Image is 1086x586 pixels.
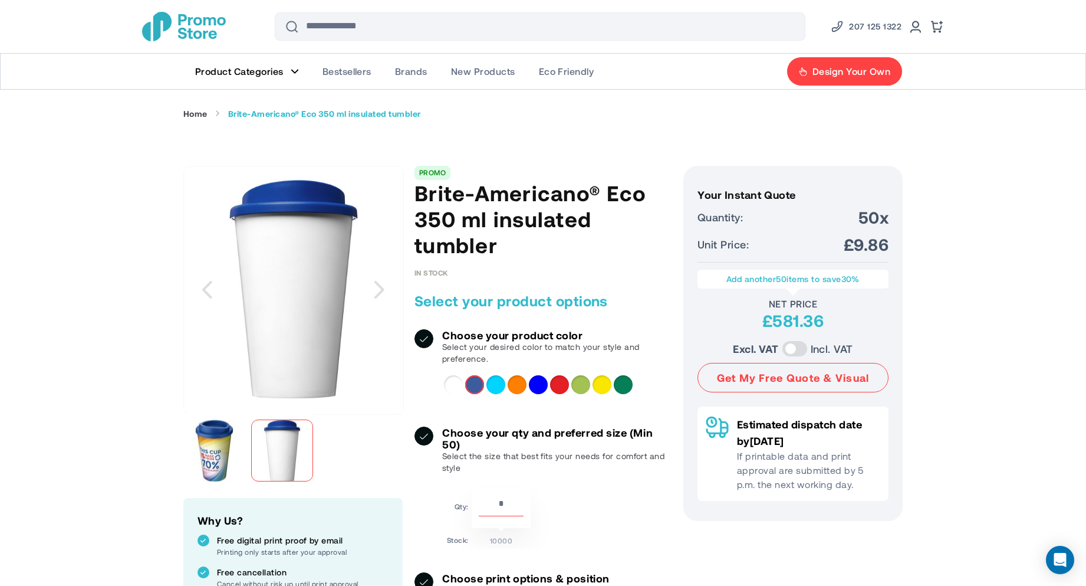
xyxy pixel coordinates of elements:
[529,375,548,394] div: Blue
[356,166,403,414] div: Next
[697,189,888,201] h3: Your Instant Quote
[447,531,469,546] td: Stock:
[750,434,784,447] span: [DATE]
[844,234,888,255] span: £9.86
[395,66,427,77] span: Brands
[444,375,463,394] div: White
[593,375,611,394] div: Yellow
[812,66,890,77] span: Design Your Own
[217,546,389,557] p: Printing only starts after your approval
[733,341,778,357] label: Excl. VAT
[508,375,526,394] div: Orange
[198,512,389,529] h2: Why Us?
[183,166,231,414] div: Previous
[442,341,672,365] p: Select your desired color to match your style and preference.
[1046,546,1074,574] div: Open Intercom Messenger
[465,375,484,394] div: Mid blue
[849,19,901,34] span: 207 125 1322
[697,209,743,225] span: Quantity:
[142,12,226,41] a: store logo
[841,274,860,284] span: 30%
[414,269,448,277] div: Availability
[442,427,672,450] h3: Choose your qty and preferred size (Min 50)
[811,341,853,357] label: Incl. VAT
[228,109,421,119] strong: Brite-Americano® Eco 350 ml insulated tumbler
[442,572,672,584] h3: Choose print options & position
[414,292,672,310] h2: Select your product options
[183,420,245,482] img: 21049252_lgyxsje2bbxu3x2l.jpg
[414,269,448,277] span: In stock
[703,273,883,285] p: Add another items to save
[251,420,313,482] img: 21049252_f1_9pdvae7lralfxaqk.jpg
[830,19,901,34] a: Phone
[217,535,389,546] p: Free digital print proof by email
[697,363,888,392] button: Get My Free Quote & Visual
[697,310,888,331] div: £581.36
[539,66,594,77] span: Eco Friendly
[697,236,749,253] span: Unit Price:
[414,180,672,258] h1: Brite-Americano® Eco 350 ml insulated tumbler
[550,375,569,394] div: Red
[217,567,389,578] p: Free cancellation
[447,487,469,528] td: Qty:
[614,375,633,394] div: Green
[737,449,880,492] p: If printable data and print approval are submitted by 5 p.m. the next working day.
[858,207,888,228] span: 50x
[451,66,515,77] span: New Products
[419,168,446,176] a: PROMO
[737,416,880,449] p: Estimated dispatch date by
[183,109,208,119] a: Home
[571,375,590,394] div: Lime
[697,298,888,310] div: Net Price
[706,416,729,438] img: Delivery
[442,329,672,341] h3: Choose your product color
[486,375,505,394] div: Aqua
[142,12,226,41] img: Promotional Merchandise
[322,66,371,77] span: Bestsellers
[776,274,786,284] span: 50
[184,179,403,399] img: 21049252_f1_9pdvae7lralfxaqk.jpg
[442,450,672,474] p: Select the size that best fits your needs for comfort and style
[195,66,284,77] span: Product Categories
[472,531,531,546] td: 10000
